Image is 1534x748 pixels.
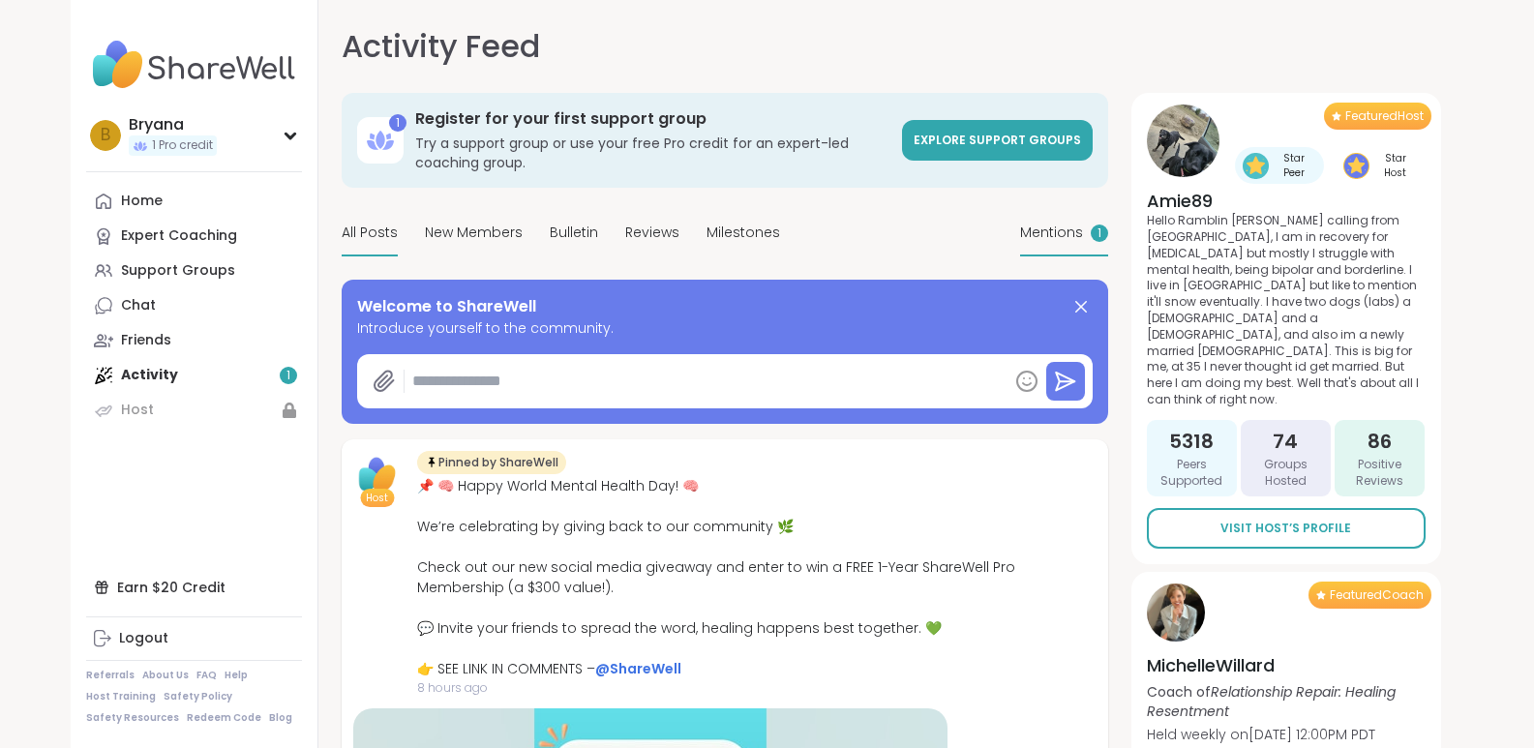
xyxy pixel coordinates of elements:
[101,123,110,148] span: B
[914,132,1081,148] span: Explore support groups
[152,137,213,154] span: 1 Pro credit
[225,669,248,682] a: Help
[417,451,566,474] div: Pinned by ShareWell
[353,451,402,499] img: ShareWell
[357,318,1093,339] span: Introduce yourself to the community.
[86,254,302,288] a: Support Groups
[1368,428,1392,455] span: 86
[187,711,261,725] a: Redeem Code
[1147,213,1426,408] p: Hello Ramblin [PERSON_NAME] calling from [GEOGRAPHIC_DATA], I am in recovery for [MEDICAL_DATA] b...
[1345,108,1424,124] span: Featured Host
[1147,105,1219,177] img: Amie89
[121,192,163,211] div: Home
[1169,428,1214,455] span: 5318
[1248,457,1323,490] span: Groups Hosted
[1020,223,1083,243] span: Mentions
[86,323,302,358] a: Friends
[415,134,890,172] h3: Try a support group or use your free Pro credit for an expert-led coaching group.
[86,31,302,99] img: ShareWell Nav Logo
[595,659,681,678] a: @ShareWell
[1342,457,1417,490] span: Positive Reviews
[1147,508,1426,549] a: Visit Host’s Profile
[1343,153,1369,179] img: Star Host
[86,690,156,703] a: Host Training
[1273,151,1316,180] span: Star Peer
[121,401,154,420] div: Host
[1098,225,1101,242] span: 1
[1147,583,1205,642] img: MichelleWillard
[417,679,1097,697] span: 8 hours ago
[86,669,135,682] a: Referrals
[1330,587,1424,603] span: Featured Coach
[86,184,302,219] a: Home
[196,669,217,682] a: FAQ
[417,476,1097,679] div: 📌 🧠 Happy World Mental Health Day! 🧠 We’re celebrating by giving back to our community 🌿 Check ou...
[1147,682,1426,721] p: Coach of
[1147,725,1426,744] p: Held weekly on [DATE] 12:00PM PDT
[121,226,237,246] div: Expert Coaching
[366,491,388,505] span: Host
[1243,153,1269,179] img: Star Peer
[121,261,235,281] div: Support Groups
[86,219,302,254] a: Expert Coaching
[550,223,598,243] span: Bulletin
[1147,189,1426,213] h4: Amie89
[389,114,406,132] div: 1
[86,711,179,725] a: Safety Resources
[86,621,302,656] a: Logout
[1147,682,1396,721] i: Relationship Repair: Healing Resentment
[357,295,536,318] span: Welcome to ShareWell
[121,331,171,350] div: Friends
[625,223,679,243] span: Reviews
[129,114,217,135] div: Bryana
[1220,520,1351,537] span: Visit Host’s Profile
[119,629,168,648] div: Logout
[142,669,189,682] a: About Us
[86,288,302,323] a: Chat
[121,296,156,315] div: Chat
[415,108,890,130] h3: Register for your first support group
[86,570,302,605] div: Earn $20 Credit
[164,690,232,703] a: Safety Policy
[342,23,540,70] h1: Activity Feed
[425,223,523,243] span: New Members
[1155,457,1229,490] span: Peers Supported
[707,223,780,243] span: Milestones
[342,223,398,243] span: All Posts
[902,120,1093,161] a: Explore support groups
[86,393,302,428] a: Host
[1273,428,1298,455] span: 74
[269,711,292,725] a: Blog
[1373,151,1418,180] span: Star Host
[1147,653,1426,677] h4: MichelleWillard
